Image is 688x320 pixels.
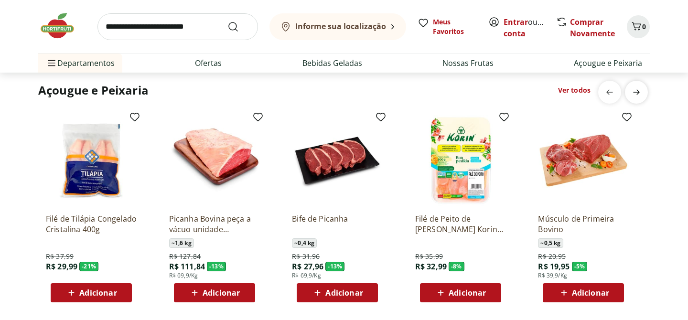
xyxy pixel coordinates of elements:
[504,17,556,39] a: Criar conta
[325,262,344,271] span: - 13 %
[415,213,506,235] a: Filé de Peito de [PERSON_NAME] Korin 600g
[538,272,567,279] span: R$ 39,9/Kg
[504,16,546,39] span: ou
[203,289,240,297] span: Adicionar
[543,283,624,302] button: Adicionar
[642,22,646,31] span: 0
[169,238,194,248] span: ~ 1,6 kg
[572,262,588,271] span: - 5 %
[625,81,648,104] button: next
[627,15,650,38] button: Carrinho
[302,57,362,69] a: Bebidas Geladas
[79,262,98,271] span: - 21 %
[538,252,566,261] span: R$ 20,95
[297,283,378,302] button: Adicionar
[449,289,486,297] span: Adicionar
[227,21,250,32] button: Submit Search
[46,52,57,75] button: Menu
[292,213,383,235] a: Bife de Picanha
[449,262,464,271] span: - 8 %
[572,289,609,297] span: Adicionar
[46,115,137,206] img: Filé de Tilápia Congelado Cristalina 400g
[46,213,137,235] a: Filé de Tilápia Congelado Cristalina 400g
[504,17,528,27] a: Entrar
[420,283,501,302] button: Adicionar
[292,261,323,272] span: R$ 27,96
[207,262,226,271] span: - 13 %
[295,21,386,32] b: Informe sua localização
[51,283,132,302] button: Adicionar
[169,213,260,235] a: Picanha Bovina peça a vácuo unidade aproximadamente 1,6kg
[570,17,615,39] a: Comprar Novamente
[574,57,642,69] a: Açougue e Peixaria
[292,238,317,248] span: ~ 0,4 kg
[433,17,477,36] span: Meus Favoritos
[558,85,591,95] a: Ver todos
[46,252,74,261] span: R$ 37,99
[418,17,477,36] a: Meus Favoritos
[269,13,406,40] button: Informe sua localização
[325,289,363,297] span: Adicionar
[169,115,260,206] img: Picanha Bovina peça a vácuo unidade aproximadamente 1,6kg
[292,115,383,206] img: Bife de Picanha
[97,13,258,40] input: search
[538,238,563,248] span: ~ 0,5 kg
[538,115,629,206] img: Músculo de Primeira Bovino
[415,261,447,272] span: R$ 32,99
[538,261,570,272] span: R$ 19,95
[292,252,320,261] span: R$ 31,96
[442,57,494,69] a: Nossas Frutas
[292,272,321,279] span: R$ 69,9/Kg
[598,81,621,104] button: previous
[415,115,506,206] img: Filé de Peito de Frango Congelado Korin 600g
[169,252,201,261] span: R$ 127,84
[38,11,86,40] img: Hortifruti
[46,52,115,75] span: Departamentos
[538,213,629,235] a: Músculo de Primeira Bovino
[195,57,222,69] a: Ofertas
[415,252,443,261] span: R$ 35,99
[169,261,205,272] span: R$ 111,84
[169,272,198,279] span: R$ 69,9/Kg
[79,289,117,297] span: Adicionar
[38,83,149,98] h2: Açougue e Peixaria
[174,283,255,302] button: Adicionar
[46,261,77,272] span: R$ 29,99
